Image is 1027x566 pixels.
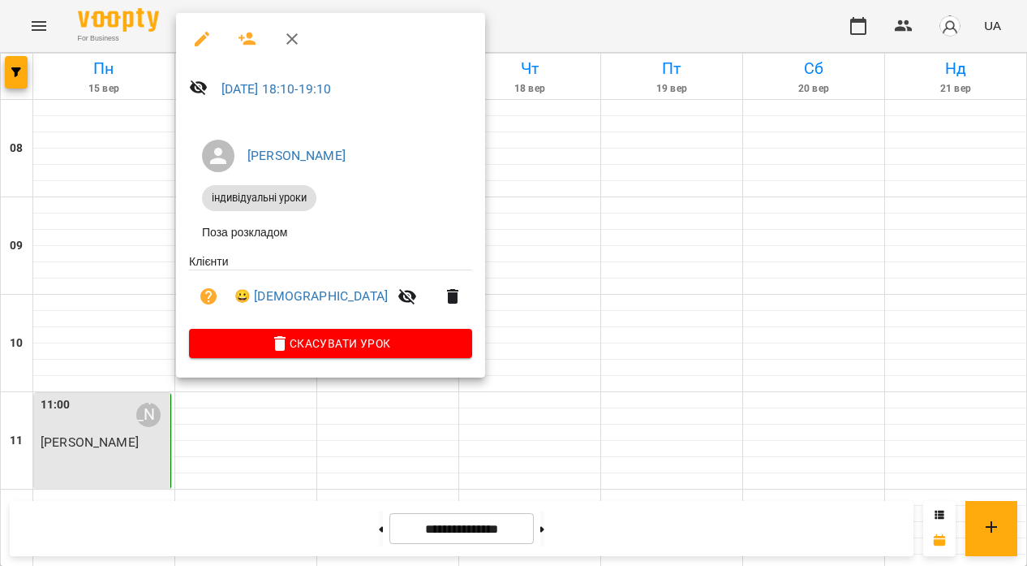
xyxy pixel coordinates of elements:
span: Скасувати Урок [202,334,459,353]
a: [PERSON_NAME] [247,148,346,163]
ul: Клієнти [189,253,472,329]
a: [DATE] 18:10-19:10 [221,81,332,97]
li: Поза розкладом [189,218,472,247]
button: Скасувати Урок [189,329,472,358]
span: індивідуальні уроки [202,191,316,205]
a: 😀 [DEMOGRAPHIC_DATA] [234,287,388,306]
button: Візит ще не сплачено. Додати оплату? [189,277,228,316]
